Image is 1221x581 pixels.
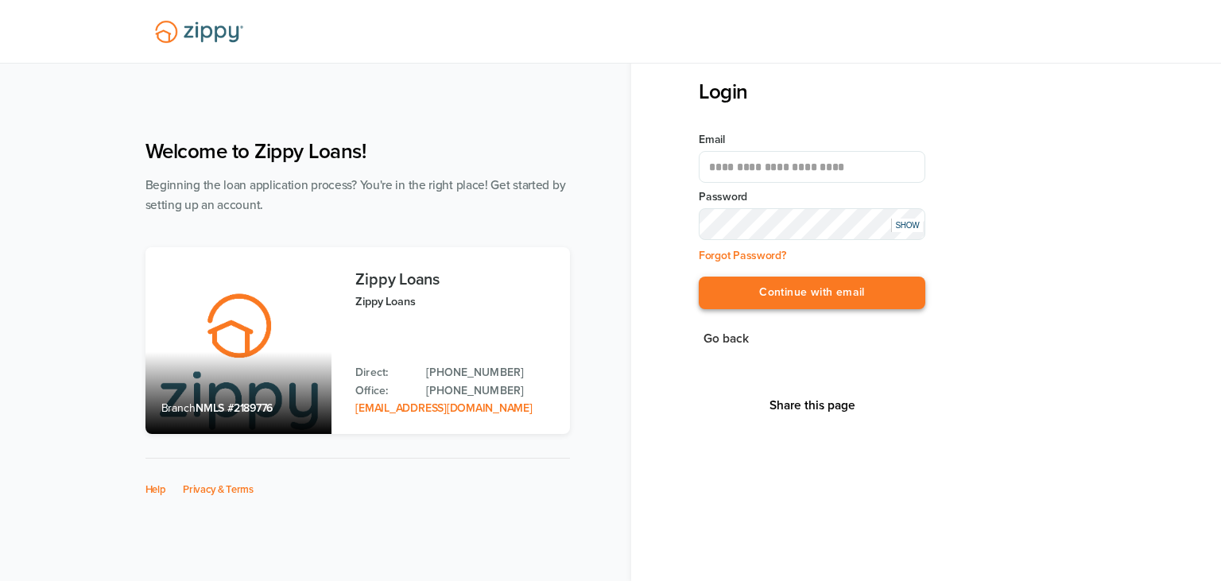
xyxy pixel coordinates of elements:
img: Lender Logo [145,14,253,50]
a: Email Address: zippyguide@zippymh.com [355,401,532,415]
a: Office Phone: 512-975-2947 [426,382,553,400]
span: NMLS #2189776 [196,401,273,415]
a: Direct Phone: 512-975-2947 [426,364,553,382]
button: Share This Page [765,397,860,413]
p: Direct: [355,364,410,382]
span: Beginning the loan application process? You're in the right place! Get started by setting up an a... [145,178,566,212]
button: Go back [699,328,754,350]
a: Forgot Password? [699,249,786,262]
a: Help [145,483,166,496]
input: Email Address [699,151,925,183]
button: Continue with email [699,277,925,309]
h3: Zippy Loans [355,271,553,289]
label: Password [699,189,925,205]
a: Privacy & Terms [183,483,254,496]
div: SHOW [891,219,923,232]
input: Input Password [699,208,925,240]
p: Zippy Loans [355,292,553,311]
span: Branch [161,401,196,415]
h3: Login [699,79,925,104]
label: Email [699,132,925,148]
p: Office: [355,382,410,400]
h1: Welcome to Zippy Loans! [145,139,570,164]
